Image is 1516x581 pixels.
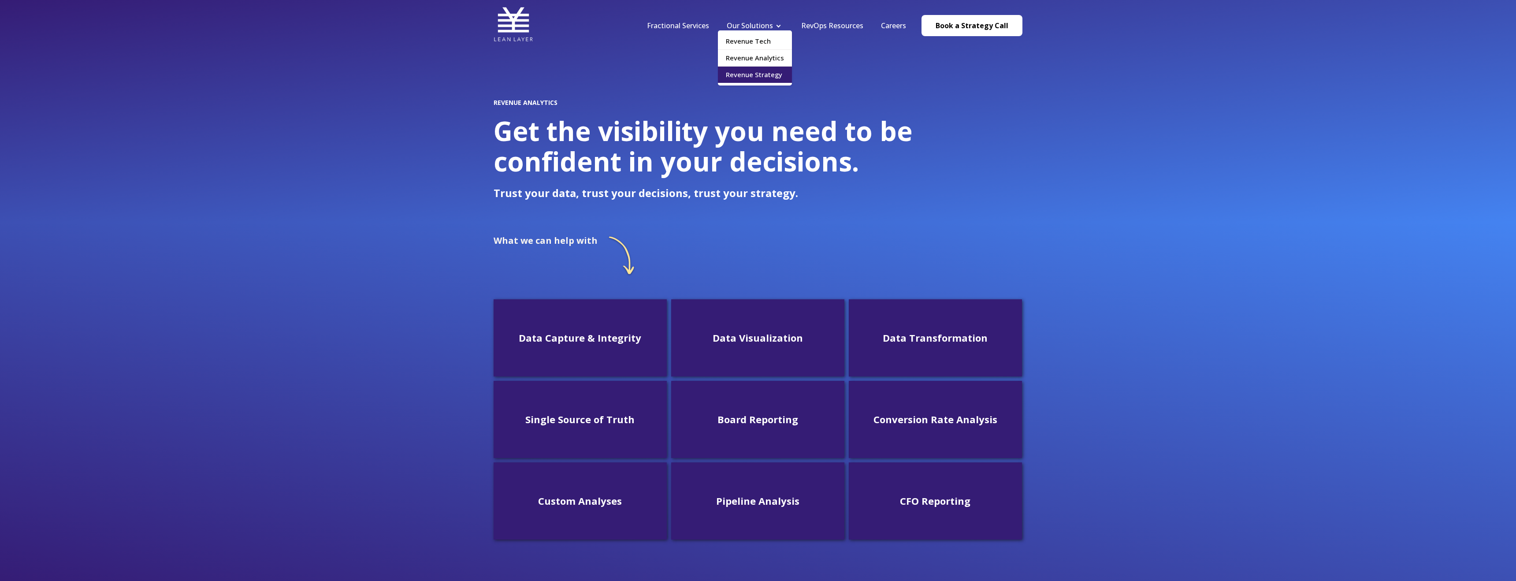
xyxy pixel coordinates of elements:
[494,4,533,44] img: Lean Layer Logo
[678,413,837,426] h3: Board Reporting
[718,33,792,49] a: Revenue Tech
[494,187,1022,199] p: Trust your data, trust your decisions, trust your strategy.
[494,235,598,246] h2: What we can help with
[801,21,863,30] a: RevOps Resources
[501,331,660,345] h3: Data Capture & Integrity
[678,331,837,345] h3: Data Visualization
[856,331,1015,345] h3: Data Transformation
[718,50,792,66] a: Revenue Analytics
[856,413,1015,426] h3: Conversion Rate Analysis
[494,116,1022,177] h1: Get the visibility you need to be confident in your decisions.
[727,21,773,30] a: Our Solutions
[501,494,660,508] h3: Custom Analyses
[494,99,1022,106] h2: REVENUE ANALYTICS
[856,494,1015,508] h3: CFO Reporting
[501,413,660,426] h3: Single Source of Truth
[881,21,906,30] a: Careers
[647,21,709,30] a: Fractional Services
[678,494,837,508] h3: Pipeline Analysis
[921,15,1022,36] a: Book a Strategy Call
[718,67,792,83] a: Revenue Strategy
[638,21,915,30] div: Navigation Menu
